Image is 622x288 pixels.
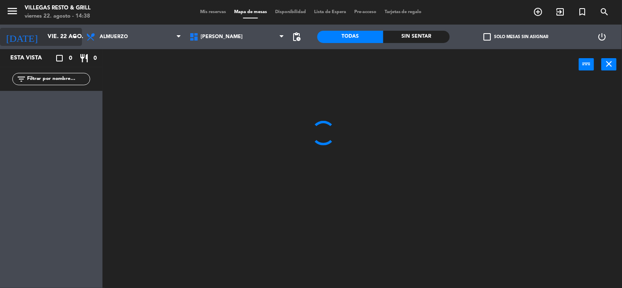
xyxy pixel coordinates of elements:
[556,7,565,17] i: exit_to_app
[26,75,90,84] input: Filtrar por nombre...
[230,10,271,14] span: Mapa de mesas
[6,5,18,20] button: menu
[16,74,26,84] i: filter_list
[582,59,592,69] i: power_input
[310,10,350,14] span: Lista de Espera
[201,34,243,40] span: [PERSON_NAME]
[383,31,450,43] div: Sin sentar
[25,4,91,12] div: Villegas Resto & Grill
[6,5,18,17] i: menu
[292,32,302,42] span: pending_actions
[317,31,384,43] div: Todas
[601,58,617,70] button: close
[69,54,72,63] span: 0
[600,7,610,17] i: search
[93,54,97,63] span: 0
[597,32,607,42] i: power_settings_new
[70,32,80,42] i: arrow_drop_down
[578,7,588,17] i: turned_in_not
[79,53,89,63] i: restaurant
[55,53,64,63] i: crop_square
[579,58,594,70] button: power_input
[25,12,91,20] div: viernes 22. agosto - 14:38
[380,10,426,14] span: Tarjetas de regalo
[271,10,310,14] span: Disponibilidad
[604,59,614,69] i: close
[196,10,230,14] span: Mis reservas
[533,7,543,17] i: add_circle_outline
[100,34,128,40] span: Almuerzo
[483,33,491,41] span: check_box_outline_blank
[350,10,380,14] span: Pre-acceso
[483,33,548,41] label: Solo mesas sin asignar
[4,53,59,63] div: Esta vista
